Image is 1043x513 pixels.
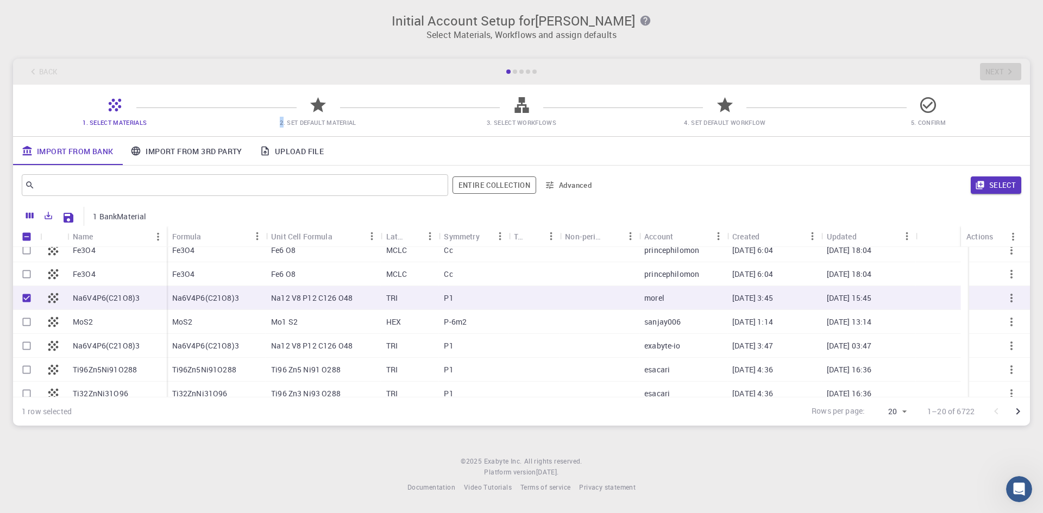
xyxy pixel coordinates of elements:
span: © 2025 [461,456,483,467]
p: Fe6 O8 [271,245,296,256]
p: Na12 V8 P12 C126 O48 [271,293,353,303]
p: princephilomon [644,269,699,280]
div: 1 row selected [22,406,72,417]
p: P1 [444,364,453,375]
p: [DATE] 3:47 [732,340,773,351]
button: Entire collection [453,176,536,194]
button: Menu [491,227,508,245]
p: esacari [644,388,670,399]
p: MoS2 [172,316,193,327]
button: Go to next page [1007,401,1029,422]
div: Lattice [386,226,404,247]
span: Exabyte Inc. [484,457,522,465]
p: Fe3O4 [73,269,96,280]
p: [DATE] 18:04 [827,245,872,256]
p: TRI [386,364,398,375]
p: MoS2 [73,316,93,327]
button: Menu [898,227,915,245]
a: Upload File [251,137,332,165]
button: Menu [621,227,639,245]
button: Columns [21,207,39,224]
p: TRI [386,293,398,303]
p: [DATE] 16:36 [827,364,872,375]
div: Tags [508,226,560,247]
button: Menu [363,227,381,245]
p: sanjay006 [644,316,681,327]
p: Fe3O4 [172,269,195,280]
button: Menu [709,227,727,245]
p: Fe6 O8 [271,269,296,280]
a: Video Tutorials [464,482,512,493]
div: Icon [40,226,67,247]
div: Account [644,226,673,247]
p: [DATE] 15:45 [827,293,872,303]
div: Non-periodic [565,226,604,247]
h3: Initial Account Setup for [PERSON_NAME] [20,13,1023,28]
button: Sort [404,227,421,245]
span: Video Tutorials [464,483,512,491]
a: Terms of service [520,482,570,493]
p: P1 [444,340,453,351]
div: Symmetry [444,226,479,247]
p: Mo1 S2 [271,316,298,327]
a: [DATE]. [536,467,559,478]
p: Na6V4P6(C21O8)3 [172,340,239,351]
div: Created [727,226,821,247]
span: [DATE] . [536,467,559,476]
div: Created [732,226,759,247]
span: Documentation [407,483,455,491]
span: Terms of service [520,483,570,491]
p: Fe3O4 [73,245,96,256]
div: Unit Cell Formula [266,226,381,247]
div: Non-periodic [560,226,639,247]
p: exabyte-io [644,340,681,351]
button: Sort [857,227,874,245]
p: Na6V4P6(C21O8)3 [73,293,140,303]
button: Sort [202,227,219,245]
p: Ti96 Zn5 Ni91 O288 [271,364,341,375]
p: P1 [444,388,453,399]
p: [DATE] 6:04 [732,269,773,280]
button: Sort [759,227,777,245]
button: Sort [525,227,542,245]
button: Sort [604,227,621,245]
div: Tags [514,226,525,247]
button: Save Explorer Settings [58,207,79,229]
span: Privacy statement [579,483,636,491]
p: MCLC [386,269,407,280]
span: Support [22,8,61,17]
p: Na6V4P6(C21O8)3 [73,340,140,351]
div: Unit Cell Formula [271,226,332,247]
p: Cc [444,245,453,256]
div: Lattice [381,226,439,247]
span: 4. Set Default Workflow [684,118,765,126]
a: Privacy statement [579,482,636,493]
div: Actions [966,226,993,247]
p: P1 [444,293,453,303]
p: MCLC [386,245,407,256]
a: Import From Bank [13,137,122,165]
p: [DATE] 4:36 [732,388,773,399]
button: Sort [93,228,111,245]
p: morel [644,293,664,303]
p: [DATE] 3:45 [732,293,773,303]
p: princephilomon [644,245,699,256]
p: Ti32ZnNi31O96 [172,388,228,399]
a: Documentation [407,482,455,493]
span: 1. Select Materials [83,118,147,126]
p: 1 BankMaterial [93,211,146,222]
div: Formula [172,226,202,247]
div: Name [67,226,167,247]
a: Exabyte Inc. [484,456,522,467]
button: Menu [804,227,821,245]
p: Ti96 Zn3 Ni93 O288 [271,388,341,399]
div: Account [639,226,727,247]
div: 20 [869,404,910,420]
button: Menu [421,227,438,245]
p: Ti96Zn5Ni91O288 [172,364,236,375]
p: [DATE] 4:36 [732,364,773,375]
div: Actions [961,226,1022,247]
button: Export [39,207,58,224]
p: Fe3O4 [172,245,195,256]
p: [DATE] 6:04 [732,245,773,256]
